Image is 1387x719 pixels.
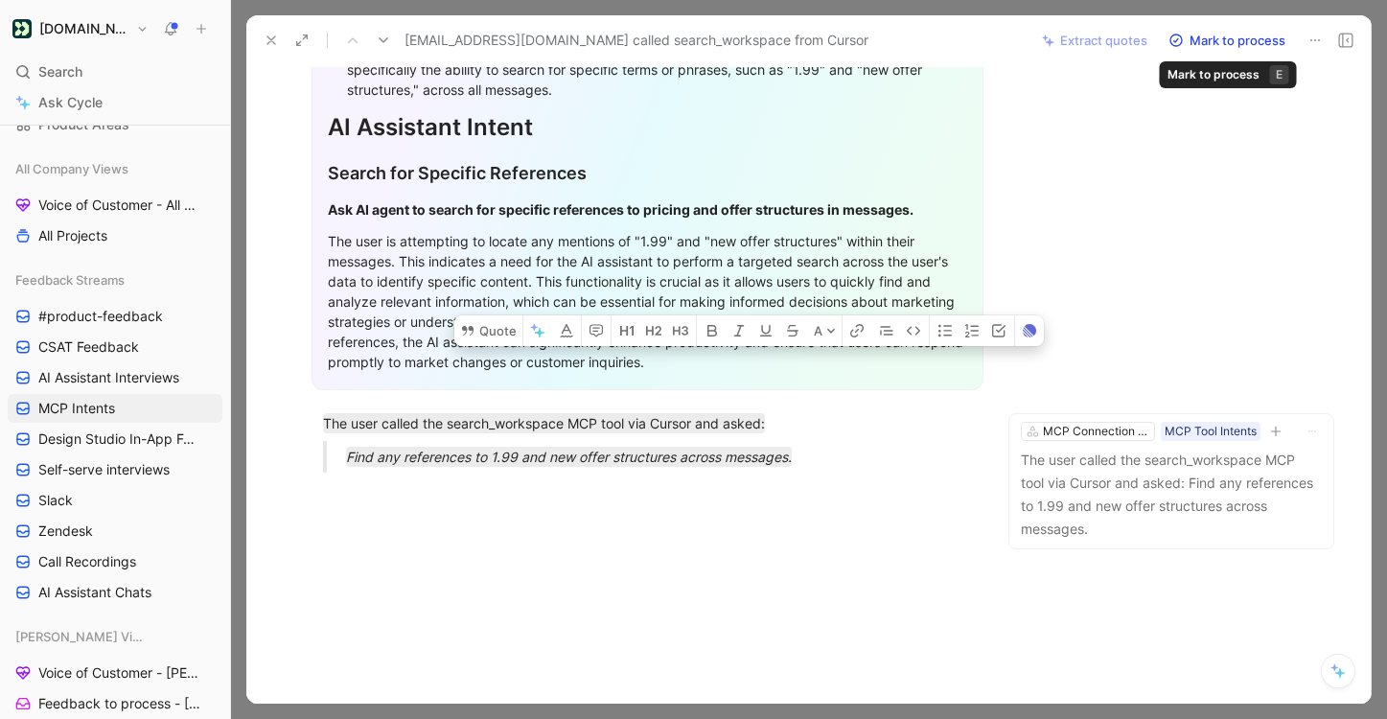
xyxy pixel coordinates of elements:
div: The customer is requesting an enhancement to the search functionality within the platform, specif... [347,39,967,100]
span: Self-serve interviews [38,460,170,479]
span: Feedback Streams [15,270,125,290]
span: All Projects [38,226,107,245]
a: #product-feedback [8,302,222,331]
span: Voice of Customer - [PERSON_NAME] [38,663,201,683]
span: CSAT Feedback [38,337,139,357]
div: Search for Specific References [328,160,967,186]
span: All Company Views [15,159,128,178]
div: [PERSON_NAME] Views [8,622,222,651]
mark: The user called the search_workspace MCP tool via Cursor and asked: [323,413,765,433]
div: Feedback Streams#product-feedbackCSAT FeedbackAI Assistant InterviewsMCP IntentsDesign Studio In-... [8,266,222,607]
span: Zendesk [38,522,93,541]
button: A [808,315,842,346]
a: MCP Intents [8,394,222,423]
a: Voice of Customer - All Areas [8,191,222,220]
span: #product-feedback [38,307,163,326]
div: Feedback Streams [8,266,222,294]
span: Voice of Customer - All Areas [38,196,197,215]
button: Quote [454,315,522,346]
div: The user is attempting to locate any mentions of "1.99" and "new offer structures" within their m... [328,231,967,372]
a: Ask Cycle [8,88,222,117]
span: Call Recordings [38,552,136,571]
span: [EMAIL_ADDRESS][DOMAIN_NAME] called search_workspace from Cursor [405,29,868,52]
span: Slack [38,491,73,510]
span: Feedback to process - [PERSON_NAME] [38,694,202,713]
p: The user called the search_workspace MCP tool via Cursor and asked: Find any references to 1.99 a... [1021,449,1322,541]
a: All Projects [8,221,222,250]
strong: Ask AI agent to search for specific references to pricing and offer structures in messages. [328,201,913,218]
a: Design Studio In-App Feedback [8,425,222,453]
a: Voice of Customer - [PERSON_NAME] [8,659,222,687]
a: AI Assistant Chats [8,578,222,607]
span: Ask Cycle [38,91,103,114]
span: Design Studio In-App Feedback [38,429,199,449]
a: Self-serve interviews [8,455,222,484]
div: Mark to process [1167,65,1260,84]
a: CSAT Feedback [8,333,222,361]
em: Find any references to 1.99 and new offer structures across messages. [346,449,792,465]
a: Zendesk [8,517,222,545]
div: MCP Connection Server [1043,422,1150,441]
div: MCP Tool Intents [1165,422,1257,441]
button: Mark to process [1160,27,1294,54]
a: Slack [8,486,222,515]
span: MCP Intents [38,399,115,418]
button: Customer.io[DOMAIN_NAME] [8,15,153,42]
div: AI Assistant Intent [328,110,967,145]
div: E [1270,65,1289,84]
div: All Company ViewsVoice of Customer - All AreasAll Projects [8,154,222,250]
h1: [DOMAIN_NAME] [39,20,128,37]
div: All Company Views [8,154,222,183]
span: AI Assistant Interviews [38,368,179,387]
button: Extract quotes [1033,27,1156,54]
div: Search [8,58,222,86]
span: AI Assistant Chats [38,583,151,602]
span: [PERSON_NAME] Views [15,627,146,646]
a: Call Recordings [8,547,222,576]
span: Search [38,60,82,83]
a: Feedback to process - [PERSON_NAME] [8,689,222,718]
img: Customer.io [12,19,32,38]
a: AI Assistant Interviews [8,363,222,392]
